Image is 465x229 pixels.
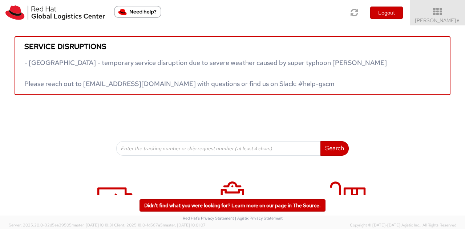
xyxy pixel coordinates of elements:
img: rh-logistics-00dfa346123c4ec078e1.svg [5,5,105,20]
button: Search [320,141,349,156]
a: Service disruptions - [GEOGRAPHIC_DATA] - temporary service disruption due to severe weather caus... [15,36,450,95]
a: Didn't find what you were looking for? Learn more on our page in The Source. [139,199,325,212]
span: Client: 2025.18.0-fd567a5 [114,222,206,228]
input: Enter the tracking number or ship request number (at least 4 chars) [116,141,321,156]
button: Logout [370,7,403,19]
span: Server: 2025.20.0-32d5ea39505 [9,222,113,228]
span: ▼ [456,18,460,24]
span: Copyright © [DATE]-[DATE] Agistix Inc., All Rights Reserved [350,222,456,228]
span: master, [DATE] 10:18:31 [72,222,113,228]
span: - [GEOGRAPHIC_DATA] - temporary service disruption due to severe weather caused by super typhoon ... [24,58,387,88]
span: master, [DATE] 10:01:07 [163,222,206,228]
h5: Service disruptions [24,42,441,50]
a: | Agistix Privacy Statement [235,216,283,221]
button: Need help? [114,6,161,18]
span: [PERSON_NAME] [415,17,460,24]
a: Red Hat's Privacy Statement [183,216,234,221]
